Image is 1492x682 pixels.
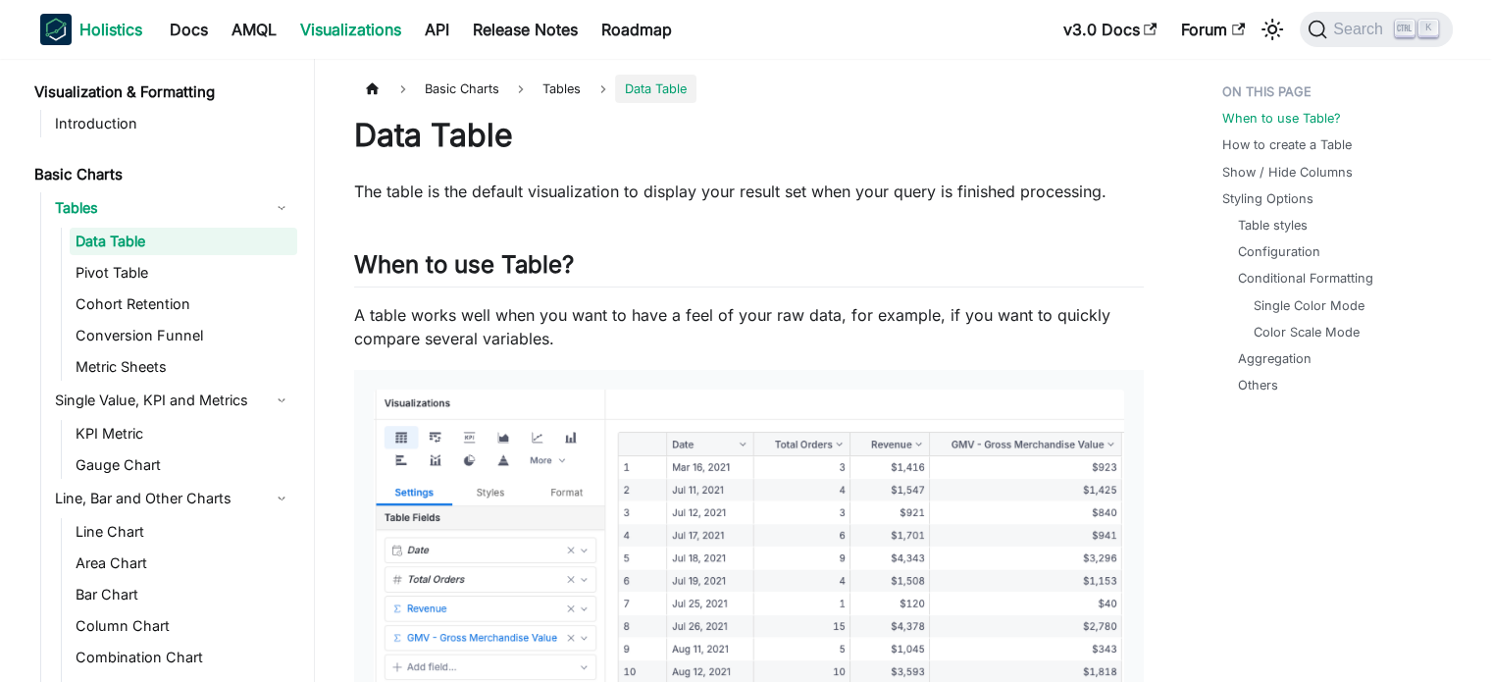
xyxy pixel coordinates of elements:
a: v3.0 Docs [1052,14,1169,45]
a: Gauge Chart [70,451,297,479]
a: Bar Chart [70,581,297,608]
a: Visualizations [288,14,413,45]
p: A table works well when you want to have a feel of your raw data, for example, if you want to qui... [354,303,1144,350]
b: Holistics [79,18,142,41]
a: Single Value, KPI and Metrics [49,385,297,416]
a: HolisticsHolistics [40,14,142,45]
a: Home page [354,75,391,103]
span: Data Table [615,75,696,103]
button: Search (Ctrl+K) [1300,12,1452,47]
p: The table is the default visualization to display your result set when your query is finished pro... [354,180,1144,203]
a: Docs [158,14,220,45]
a: Introduction [49,110,297,137]
a: Conversion Funnel [70,322,297,349]
a: Area Chart [70,550,297,577]
h2: When to use Table? [354,250,1144,288]
a: Column Chart [70,612,297,640]
span: Basic Charts [415,75,509,103]
a: Pivot Table [70,259,297,287]
a: Aggregation [1238,349,1312,368]
nav: Breadcrumbs [354,75,1144,103]
a: Release Notes [461,14,590,45]
a: Styling Options [1222,189,1313,208]
a: KPI Metric [70,420,297,447]
a: Configuration [1238,242,1320,261]
a: Conditional Formatting [1238,269,1373,288]
a: Combination Chart [70,644,297,671]
nav: Docs sidebar [21,59,315,682]
a: AMQL [220,14,288,45]
a: Show / Hide Columns [1222,163,1353,182]
a: Roadmap [590,14,684,45]
a: Color Scale Mode [1254,323,1360,341]
a: Basic Charts [28,161,297,188]
a: Table styles [1238,216,1308,235]
a: How to create a Table [1222,135,1352,154]
a: Line, Bar and Other Charts [49,483,297,514]
span: Tables [533,75,591,103]
kbd: K [1418,20,1438,37]
h1: Data Table [354,116,1144,155]
span: Search [1327,21,1395,38]
a: Line Chart [70,518,297,546]
a: Others [1238,376,1278,394]
a: Cohort Retention [70,290,297,318]
a: Visualization & Formatting [28,79,297,106]
button: Switch between dark and light mode (currently light mode) [1257,14,1288,45]
a: API [413,14,461,45]
img: Holistics [40,14,72,45]
a: Data Table [70,228,297,255]
a: Metric Sheets [70,353,297,381]
a: When to use Table? [1222,109,1341,128]
a: Tables [49,192,297,224]
a: Single Color Mode [1254,296,1364,315]
a: Forum [1169,14,1257,45]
